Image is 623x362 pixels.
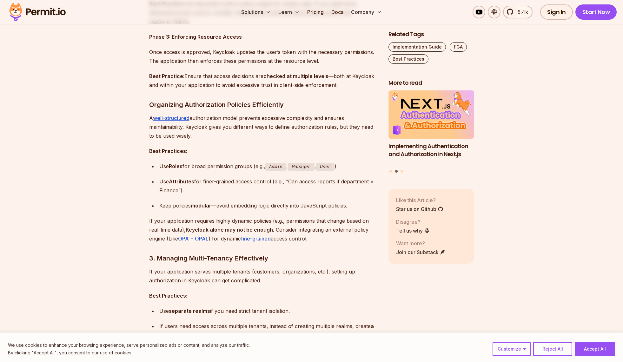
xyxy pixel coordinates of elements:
[316,163,335,171] code: User
[239,6,273,18] button: Solutions
[348,6,384,18] button: Company
[149,253,378,263] h3: 3. Managing Multi-Tenancy Effectively
[396,248,446,256] a: Join our Substack
[149,73,184,79] strong: Best Practice:
[388,91,474,174] div: Posts
[288,163,315,171] code: Manager
[149,100,378,110] h3: Organizing Authorization Policies Efficiently
[265,163,287,171] code: Admin
[396,218,430,226] p: Disagree?
[540,4,573,20] a: Sign In
[178,235,209,242] a: OPA + OPAL
[149,148,187,154] strong: Best Practices:
[388,54,428,64] a: Best Practices
[575,4,617,20] a: Start Now
[149,48,378,65] p: Once access is approved, Keycloak updates the user’s token with the necessary permissions. The ap...
[450,42,467,52] a: FGA
[149,267,378,285] p: If your application serves multiple tenants (customers, organizations, etc.), setting up authoriz...
[149,114,378,140] p: A authorization model prevents excessive complexity and ensures maintainability. Keycloak gives y...
[388,42,446,52] a: Implementation Guide
[159,201,378,210] div: Keep policies —avoid embedding logic directly into JavaScript policies.
[241,235,271,242] a: fine-grained
[149,293,187,299] strong: Best Practices:
[401,170,403,173] button: Go to slide 3
[191,202,211,209] strong: modular
[396,240,446,247] p: Want more?
[388,30,474,38] h2: Related Tags
[263,73,328,79] strong: checked at multiple levels
[514,8,528,16] span: 5.4k
[276,6,302,18] button: Learn
[8,349,250,357] p: By clicking "Accept All", you consent to our use of cookies.
[8,341,250,349] p: We use cookies to enhance your browsing experience, serve personalized ads or content, and analyz...
[503,6,533,18] a: 5.4k
[159,306,378,315] div: Use if you need strict tenant isolation.
[169,163,182,169] strong: Roles
[159,162,378,171] div: Use for broad permission groups (e.g., , , ).
[186,227,273,233] strong: Keycloak alone may not be enough
[159,177,378,195] div: Use for finer-grained access control (e.g., “Can access reports if department = Finance”).
[169,178,194,185] strong: Attributes
[388,91,474,166] a: Implementing Authentication and Authorization in Next.jsImplementing Authentication and Authoriza...
[6,1,69,23] img: Permit logo
[329,6,346,18] a: Docs
[149,72,378,89] p: Ensure that access decisions are —both at Keycloak and within your application to avoid excessive...
[149,216,378,243] p: If your application requires highly dynamic policies (e.g., permissions that change based on real...
[388,91,474,139] img: Implementing Authentication and Authorization in Next.js
[149,34,242,40] strong: Phase 3: Enforcing Resource Access
[388,91,474,166] li: 2 of 3
[153,115,189,121] a: well-structured
[395,170,398,173] button: Go to slide 2
[396,205,443,213] a: Star us on Github
[388,142,474,158] h3: Implementing Authentication and Authorization in Next.js
[388,79,474,87] h2: More to read
[396,227,430,234] a: Tell us why
[169,308,210,314] strong: separate realms
[396,196,443,204] p: Like this Article?
[159,322,378,339] div: If users need access across multiple tenants, instead of creating multiple realms, create .
[389,170,392,173] button: Go to slide 1
[533,342,572,356] button: Reject All
[493,342,531,356] button: Customize
[575,342,615,356] button: Accept All
[305,6,326,18] a: Pricing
